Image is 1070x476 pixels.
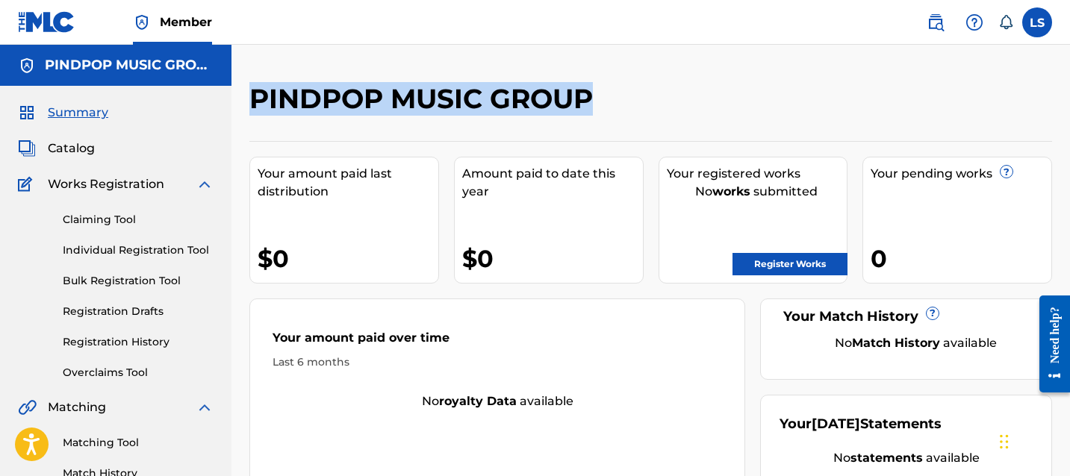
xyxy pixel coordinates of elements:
[852,336,940,350] strong: Match History
[48,140,95,157] span: Catalog
[871,242,1051,275] div: 0
[871,165,1051,183] div: Your pending works
[133,13,151,31] img: Top Rightsholder
[462,242,643,275] div: $0
[998,15,1013,30] div: Notifications
[258,165,438,201] div: Your amount paid last distribution
[18,11,75,33] img: MLC Logo
[273,329,722,354] div: Your amount paid over time
[959,7,989,37] div: Help
[273,354,722,370] div: Last 6 months
[63,435,214,451] a: Matching Tool
[850,451,923,465] strong: statements
[18,398,37,416] img: Matching
[63,273,214,289] a: Bulk Registration Tool
[63,365,214,381] a: Overclaims Tool
[48,104,108,122] span: Summary
[63,242,214,258] a: Individual Registration Tool
[18,57,36,75] img: Accounts
[712,184,750,198] strong: works
[1000,419,1009,464] div: Drag
[258,242,438,275] div: $0
[812,416,860,432] span: [DATE]
[45,57,214,74] h5: PINDPOP MUSIC GROUP
[921,7,951,37] a: Public Search
[732,253,847,275] a: Register Works
[780,307,1033,327] div: Your Match History
[780,449,1033,467] div: No available
[48,175,164,193] span: Works Registration
[160,13,212,31] span: Member
[780,414,942,434] div: Your Statements
[249,82,600,116] h2: PINDPOP MUSIC GROUP
[965,13,983,31] img: help
[18,140,36,157] img: Catalog
[995,404,1070,476] iframe: Chat Widget
[196,398,214,416] img: expand
[18,140,95,157] a: CatalogCatalog
[196,175,214,193] img: expand
[63,334,214,350] a: Registration History
[1001,166,1013,178] span: ?
[18,175,37,193] img: Works Registration
[667,165,847,183] div: Your registered works
[798,334,1033,352] div: No available
[462,165,643,201] div: Amount paid to date this year
[1028,284,1070,404] iframe: Resource Center
[927,307,939,319] span: ?
[1022,7,1052,37] div: User Menu
[927,13,945,31] img: search
[63,304,214,319] a: Registration Drafts
[48,398,106,416] span: Matching
[18,104,36,122] img: Summary
[250,392,744,410] div: No available
[18,104,108,122] a: SummarySummary
[667,183,847,201] div: No submitted
[439,394,517,408] strong: royalty data
[63,212,214,228] a: Claiming Tool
